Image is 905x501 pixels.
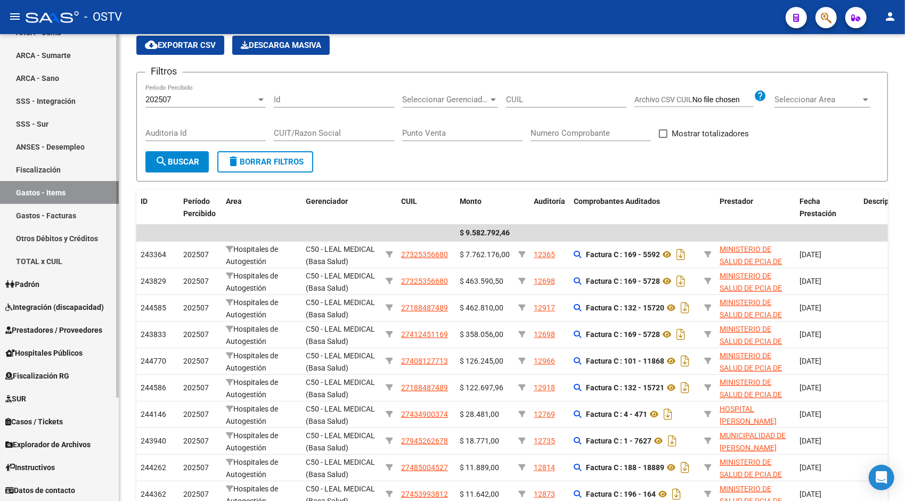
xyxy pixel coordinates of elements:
[155,157,199,167] span: Buscar
[141,490,166,498] span: 244362
[460,383,503,392] span: $ 122.697,96
[226,431,278,452] span: Hospitales de Autogestión
[145,38,158,51] mat-icon: cloud_download
[183,250,209,259] span: 202507
[586,410,647,418] strong: Factura C : 4 - 471
[884,10,896,23] mat-icon: person
[5,301,104,313] span: Integración (discapacidad)
[534,488,555,500] div: 12873
[401,330,448,339] span: 27412451169
[5,462,55,473] span: Instructivos
[863,197,903,206] span: Descripción
[720,378,782,411] span: MINISTERIO DE SALUD DE PCIA DE BSAS
[183,357,209,365] span: 202507
[226,458,278,479] span: Hospitales de Autogestión
[720,197,753,206] span: Prestador
[183,303,209,312] span: 202507
[720,270,791,292] div: (30626983398)
[5,416,63,428] span: Casos / Tickets
[183,277,209,285] span: 202507
[145,95,171,104] span: 202507
[460,410,499,418] span: $ 28.481,00
[800,197,836,218] span: Fecha Prestación
[460,303,503,312] span: $ 462.810,00
[754,89,767,102] mat-icon: help
[774,95,861,104] span: Seleccionar Area
[5,484,75,496] span: Datos de contacto
[720,430,791,452] div: (30999001552)
[455,190,514,225] datatable-header-cell: Monto
[226,378,278,399] span: Hospitales de Autogestión
[141,330,166,339] span: 243833
[720,431,786,452] span: MUNICIPALIDAD DE [PERSON_NAME]
[678,299,692,316] i: Descargar documento
[678,352,692,369] i: Descargar documento
[534,275,555,288] div: 12698
[534,408,555,421] div: 12769
[226,298,278,319] span: Hospitales de Autogestión
[183,383,209,392] span: 202507
[401,437,448,445] span: 27945262678
[145,151,209,173] button: Buscar
[401,197,417,206] span: CUIL
[141,303,166,312] span: 244585
[586,463,664,472] strong: Factura C : 188 - 18889
[720,272,782,305] span: MINISTERIO DE SALUD DE PCIA DE BSAS
[720,403,791,425] div: (33678361149)
[586,250,660,259] strong: Factura C : 169 - 5592
[586,303,664,312] strong: Factura C : 132 - 15720
[800,383,821,392] span: [DATE]
[586,357,664,365] strong: Factura C : 101 - 11868
[586,330,660,339] strong: Factura C : 169 - 5728
[800,250,821,259] span: [DATE]
[183,410,209,418] span: 202507
[227,155,240,168] mat-icon: delete
[232,36,330,55] app-download-masive: Descarga masiva de comprobantes (adjuntos)
[460,463,499,472] span: $ 11.889,00
[800,330,821,339] span: [DATE]
[678,379,692,396] i: Descargar documento
[401,490,448,498] span: 27453993812
[306,458,375,479] span: C50 - LEAL MEDICAL (Basa Salud)
[800,490,821,498] span: [DATE]
[720,323,791,346] div: (30626983398)
[678,459,692,476] i: Descargar documento
[306,272,375,292] span: C50 - LEAL MEDICAL (Basa Salud)
[232,36,330,55] button: Descarga Masiva
[306,197,348,206] span: Gerenciador
[141,383,166,392] span: 244586
[401,250,448,259] span: 27325356680
[401,303,448,312] span: 27188487489
[720,458,782,491] span: MINISTERIO DE SALUD DE PCIA DE BSAS
[800,357,821,365] span: [DATE]
[5,324,102,336] span: Prestadores / Proveedores
[306,378,375,399] span: C50 - LEAL MEDICAL (Basa Salud)
[401,357,448,365] span: 27408127713
[5,393,26,405] span: SUR
[306,405,375,425] span: C50 - LEAL MEDICAL (Basa Salud)
[241,40,321,50] span: Descarga Masiva
[665,432,679,449] i: Descargar documento
[5,278,39,290] span: Padrón
[226,272,278,292] span: Hospitales de Autogestión
[800,277,821,285] span: [DATE]
[720,325,782,358] span: MINISTERIO DE SALUD DE PCIA DE BSAS
[672,127,749,140] span: Mostrar totalizadores
[183,437,209,445] span: 202507
[145,64,182,79] h3: Filtros
[634,95,692,104] span: Archivo CSV CUIL
[674,246,688,263] i: Descargar documento
[661,406,675,423] i: Descargar documento
[141,197,148,206] span: ID
[720,298,782,331] span: MINISTERIO DE SALUD DE PCIA DE BSAS
[306,245,375,266] span: C50 - LEAL MEDICAL (Basa Salud)
[534,249,555,261] div: 12365
[720,297,791,319] div: (30626983398)
[226,351,278,372] span: Hospitales de Autogestión
[460,357,503,365] span: $ 126.245,00
[226,405,278,425] span: Hospitales de Autogestión
[460,277,503,285] span: $ 463.590,50
[136,36,224,55] button: Exportar CSV
[586,277,660,285] strong: Factura C : 169 - 5728
[5,347,83,359] span: Hospitales Públicos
